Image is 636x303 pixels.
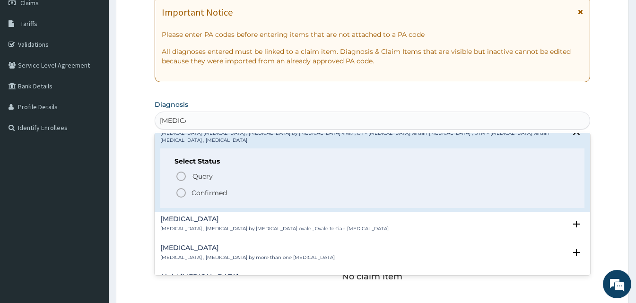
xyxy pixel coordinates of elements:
i: open select status [571,247,582,258]
p: Please enter PA codes before entering items that are not attached to a PA code [162,30,583,39]
p: [MEDICAL_DATA] , [MEDICAL_DATA] by [MEDICAL_DATA] ovale , Ovale tertian [MEDICAL_DATA] [160,225,389,232]
i: status option query [175,171,187,182]
h4: [MEDICAL_DATA] [160,244,335,251]
i: open select status [571,218,582,230]
p: [MEDICAL_DATA] , [MEDICAL_DATA] by more than one [MEDICAL_DATA] [160,254,335,261]
h4: [MEDICAL_DATA] [160,216,389,223]
div: Chat with us now [49,53,159,65]
img: d_794563401_company_1708531726252_794563401 [17,47,38,71]
p: No claim item [342,272,402,281]
label: Diagnosis [155,100,188,109]
p: Confirmed [192,188,227,198]
span: Query [192,172,213,181]
p: All diagnoses entered must be linked to a claim item. Diagnosis & Claim Items that are visible bu... [162,47,583,66]
textarea: Type your message and hit 'Enter' [5,202,180,235]
span: We're online! [55,91,131,187]
span: Tariffs [20,19,37,28]
h4: Algid [MEDICAL_DATA] [160,273,316,280]
h6: Select Status [174,158,570,165]
p: [MEDICAL_DATA] [MEDICAL_DATA] , [MEDICAL_DATA] by [MEDICAL_DATA] vivax , BT - [MEDICAL_DATA] tert... [160,130,566,144]
h1: Important Notice [162,7,233,17]
i: status option filled [175,187,187,199]
div: Minimize live chat window [155,5,178,27]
